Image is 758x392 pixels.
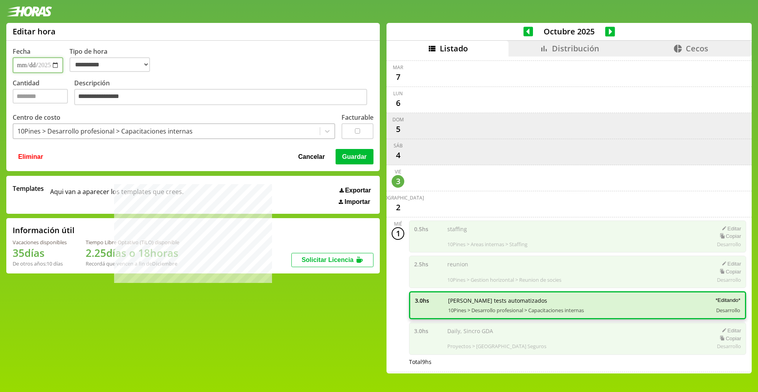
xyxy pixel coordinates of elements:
div: 4 [392,149,404,162]
div: Total 9 hs [409,358,746,366]
div: mar [393,64,403,71]
img: logotipo [6,6,52,17]
label: Facturable [341,113,373,122]
b: Diciembre [152,260,177,267]
span: Aqui van a aparecer los templates que crees. [50,184,184,205]
div: sáb [394,142,403,149]
div: De otros años: 10 días [13,260,67,267]
label: Centro de costo [13,113,60,122]
div: 10Pines > Desarrollo profesional > Capacitaciones internas [17,127,193,136]
span: Exportar [345,187,371,194]
span: Octubre 2025 [533,26,605,37]
div: 3 [392,175,404,188]
label: Tipo de hora [69,47,156,73]
span: Importar [345,198,370,205]
div: 6 [392,97,404,109]
div: dom [392,116,404,123]
span: Cecos [686,43,708,54]
div: Vacaciones disponibles [13,239,67,246]
label: Descripción [74,79,373,107]
div: [DEMOGRAPHIC_DATA] [372,194,424,201]
h1: Editar hora [13,26,56,37]
button: Cancelar [296,149,327,164]
button: Solicitar Licencia [291,253,373,267]
span: Solicitar Licencia [302,256,354,263]
div: vie [395,168,402,175]
span: Listado [440,43,468,54]
div: Tiempo Libre Optativo (TiLO) disponible [86,239,179,246]
span: Distribución [552,43,599,54]
textarea: Descripción [74,89,367,106]
button: Exportar [337,187,373,194]
div: 5 [392,123,404,136]
h2: Información útil [13,225,75,236]
div: mié [394,220,402,227]
div: 2 [392,201,404,214]
h1: 2.25 días o 18 horas [86,246,179,260]
label: Fecha [13,47,30,56]
select: Tipo de hora [69,57,150,72]
div: 1 [392,227,404,240]
span: Templates [13,184,44,193]
div: scrollable content [387,57,752,372]
div: Recordá que vencen a fin de [86,260,179,267]
label: Cantidad [13,79,74,107]
div: 7 [392,71,404,83]
button: Eliminar [16,149,45,164]
button: Guardar [336,149,373,164]
input: Cantidad [13,89,68,104]
h1: 35 días [13,246,67,260]
div: lun [393,90,403,97]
